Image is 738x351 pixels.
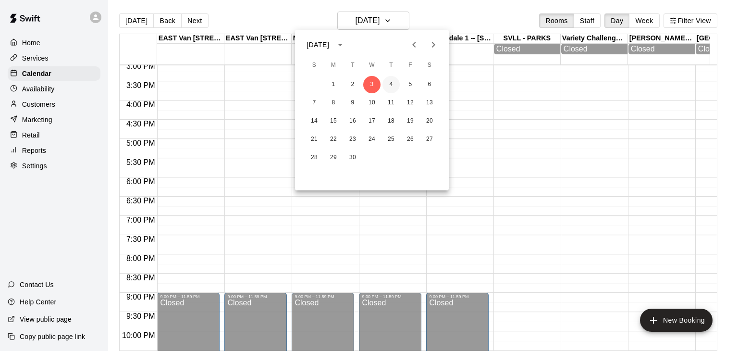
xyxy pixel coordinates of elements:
span: Tuesday [344,56,361,75]
button: 17 [363,113,381,130]
button: 23 [344,131,361,148]
button: 30 [344,149,361,166]
button: 18 [382,113,400,130]
button: 25 [382,131,400,148]
button: 9 [344,94,361,112]
button: 3 [363,76,381,93]
button: 14 [306,113,323,130]
button: 28 [306,149,323,166]
button: 6 [421,76,438,93]
button: 22 [325,131,342,148]
button: 29 [325,149,342,166]
button: calendar view is open, switch to year view [332,37,348,53]
button: 20 [421,113,438,130]
button: 24 [363,131,381,148]
button: 2 [344,76,361,93]
button: 1 [325,76,342,93]
button: 8 [325,94,342,112]
button: 16 [344,113,361,130]
span: Thursday [382,56,400,75]
button: Next month [424,35,443,54]
button: 12 [402,94,419,112]
span: Sunday [306,56,323,75]
button: 5 [402,76,419,93]
div: [DATE] [307,40,329,50]
button: 27 [421,131,438,148]
span: Friday [402,56,419,75]
button: Previous month [405,35,424,54]
button: 11 [382,94,400,112]
button: 15 [325,113,342,130]
span: Wednesday [363,56,381,75]
button: 26 [402,131,419,148]
span: Saturday [421,56,438,75]
span: Monday [325,56,342,75]
button: 21 [306,131,323,148]
button: 4 [382,76,400,93]
button: 13 [421,94,438,112]
button: 19 [402,113,419,130]
button: 7 [306,94,323,112]
button: 10 [363,94,381,112]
